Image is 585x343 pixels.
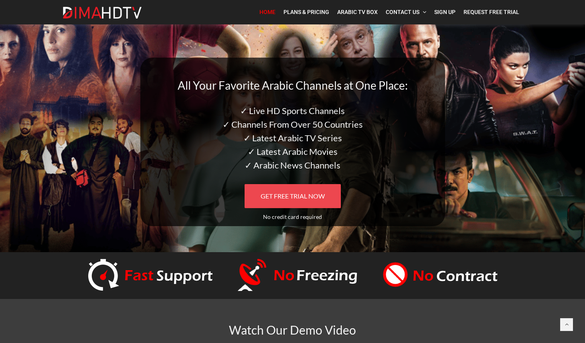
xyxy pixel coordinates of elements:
span: GET FREE TRIAL NOW [261,192,325,200]
a: Home [255,4,279,20]
span: ✓ Latest Arabic Movies [248,146,338,157]
a: Back to top [560,318,573,331]
img: Dima HDTV [62,6,142,19]
a: Sign Up [430,4,459,20]
a: Arabic TV Box [333,4,382,20]
a: Contact Us [382,4,430,20]
span: ✓ Live HD Sports Channels [240,105,345,116]
span: Request Free Trial [464,9,519,15]
a: GET FREE TRIAL NOW [245,184,341,208]
span: Watch Our Demo Video [229,323,356,337]
span: ✓ Latest Arabic TV Series [243,132,342,143]
span: ✓ Arabic News Channels [245,160,340,170]
span: All Your Favorite Arabic Channels at One Place: [178,78,408,92]
span: Sign Up [434,9,455,15]
span: ✓ Channels From Over 50 Countries [223,119,363,130]
a: Request Free Trial [459,4,523,20]
span: Plans & Pricing [283,9,329,15]
span: Home [259,9,275,15]
span: Contact Us [386,9,419,15]
span: No credit card required [263,213,322,220]
span: Arabic TV Box [337,9,378,15]
a: Plans & Pricing [279,4,333,20]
